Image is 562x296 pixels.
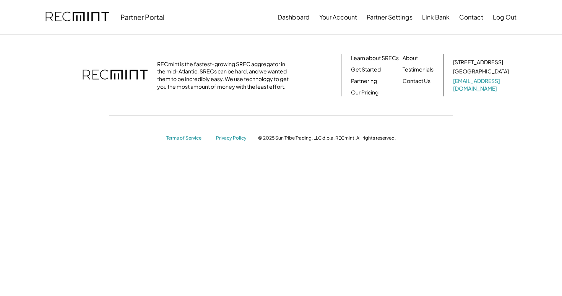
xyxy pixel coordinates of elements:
a: Our Pricing [351,89,378,96]
a: Get Started [351,66,381,73]
div: RECmint is the fastest-growing SREC aggregator in the mid-Atlantic. SRECs can be hard, and we wan... [157,60,293,90]
button: Link Bank [422,10,450,25]
a: Contact Us [403,77,430,85]
div: [STREET_ADDRESS] [453,59,503,66]
a: Testimonials [403,66,434,73]
button: Partner Settings [367,10,413,25]
button: Log Out [493,10,517,25]
div: © 2025 Sun Tribe Trading, LLC d.b.a. RECmint. All rights reserved. [258,135,396,141]
button: Contact [459,10,483,25]
a: Partnering [351,77,377,85]
div: [GEOGRAPHIC_DATA] [453,68,509,75]
a: Terms of Service [166,135,208,141]
img: recmint-logotype%403x.png [45,4,109,30]
img: recmint-logotype%403x.png [83,62,148,89]
button: Dashboard [278,10,310,25]
div: Partner Portal [120,13,164,21]
a: [EMAIL_ADDRESS][DOMAIN_NAME] [453,77,510,92]
button: Your Account [319,10,357,25]
a: About [403,54,418,62]
a: Privacy Policy [216,135,250,141]
a: Learn about SRECs [351,54,399,62]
